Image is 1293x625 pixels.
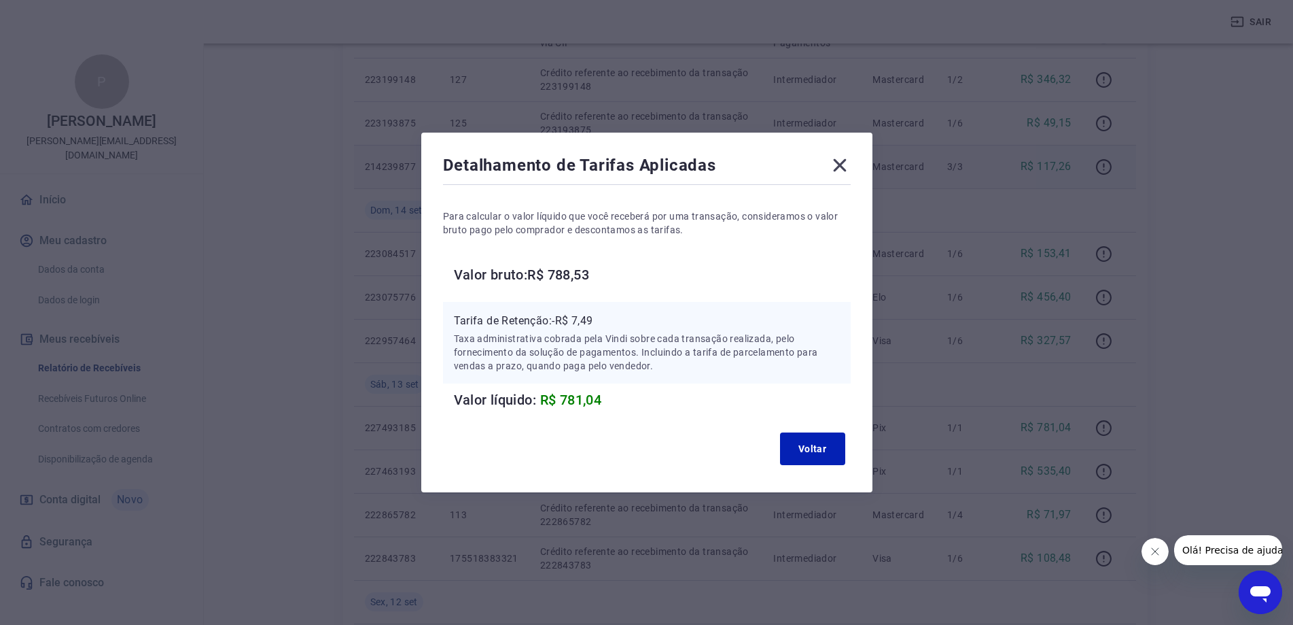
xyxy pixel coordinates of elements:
[780,433,845,465] button: Voltar
[8,10,114,20] span: Olá! Precisa de ajuda?
[454,332,840,373] p: Taxa administrativa cobrada pela Vindi sobre cada transação realizada, pelo fornecimento da soluç...
[443,154,851,182] div: Detalhamento de Tarifas Aplicadas
[443,209,851,237] p: Para calcular o valor líquido que você receberá por uma transação, consideramos o valor bruto pag...
[1239,571,1282,614] iframe: Botão para abrir a janela de mensagens
[1141,538,1169,565] iframe: Fechar mensagem
[454,313,840,329] p: Tarifa de Retenção: -R$ 7,49
[540,392,602,408] span: R$ 781,04
[454,264,851,286] h6: Valor bruto: R$ 788,53
[454,389,851,411] h6: Valor líquido:
[1174,535,1282,565] iframe: Mensagem da empresa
